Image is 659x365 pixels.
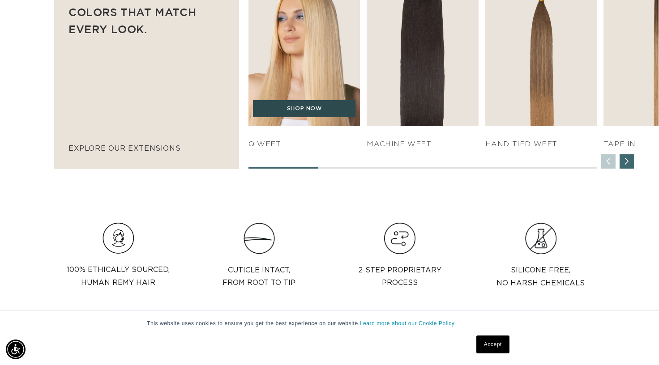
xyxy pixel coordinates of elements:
[147,319,512,327] p: This website uses cookies to ensure you get the best experience on our website.
[67,263,170,289] p: 100% Ethically sourced, Human Remy Hair
[244,223,275,254] img: Clip_path_group_11631e23-4577-42dd-b462-36179a27abaf.png
[485,140,597,149] h4: HAND TIED WEFT
[496,264,585,290] p: Silicone-Free, No Harsh Chemicals
[6,340,26,359] div: Accessibility Menu
[358,264,441,290] p: 2-step proprietary process
[68,4,224,38] p: Colors that match every look.
[367,140,478,149] h4: Machine Weft
[253,100,355,117] a: SHOP NOW
[360,320,456,327] a: Learn more about our Cookie Policy.
[384,223,415,254] img: Hair_Icon_e13bf847-e4cc-4568-9d64-78eb6e132bb2.png
[103,223,134,254] img: Hair_Icon_a70f8c6f-f1c4-41e1-8dbd-f323a2e654e6.png
[476,335,509,353] a: Accept
[223,264,295,290] p: Cuticle intact, from root to tip
[68,142,224,155] p: explore our extensions
[248,140,360,149] h4: q weft
[614,322,659,365] iframe: Chat Widget
[620,154,634,169] div: Next slide
[525,223,556,254] img: Group.png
